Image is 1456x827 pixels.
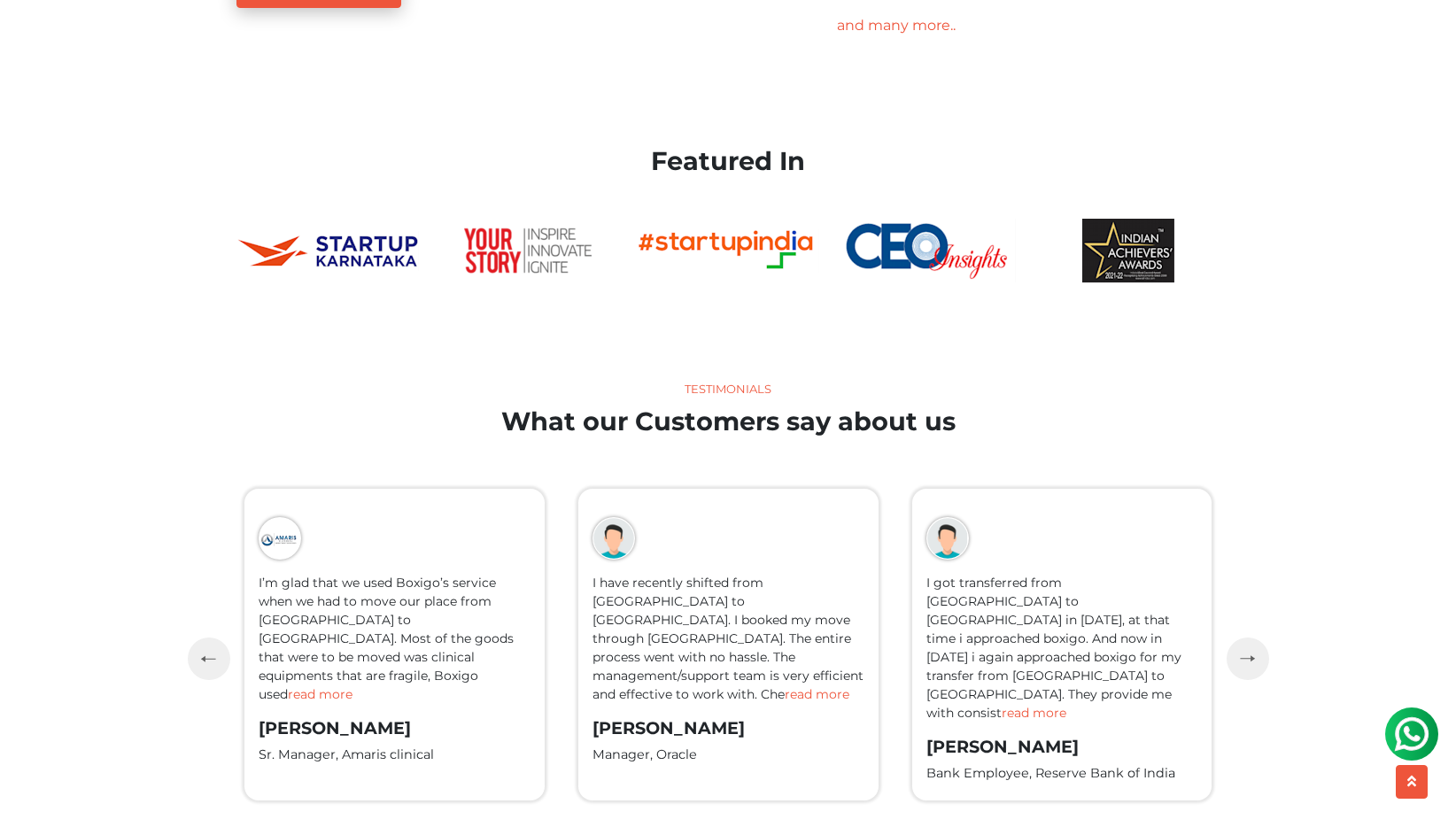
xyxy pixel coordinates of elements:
h3: [PERSON_NAME] [926,737,1198,757]
img: previous-testimonial [201,655,216,663]
p: I have recently shifted from [GEOGRAPHIC_DATA] to [GEOGRAPHIC_DATA]. I booked my move through [GE... [592,574,864,704]
p: Bank Employee, Reserve Bank of India [926,764,1198,784]
p: Manager, Oracle [592,746,864,765]
div: Testimonials [236,381,1220,398]
span: read more [785,686,849,702]
p: I got transferred from [GEOGRAPHIC_DATA] to [GEOGRAPHIC_DATA] in [DATE], at that time i approache... [926,574,1198,723]
p: I’m glad that we used Boxigo’s service when we had to move our place from [GEOGRAPHIC_DATA] to [G... [259,574,531,704]
img: startup india hub [637,219,819,282]
h3: [PERSON_NAME] [259,718,531,738]
p: Sr. Manager, Amaris clinical [259,746,531,765]
img: boxigo_girl_icon [592,517,635,560]
h3: [PERSON_NAME] [592,718,864,738]
span: read more [1002,705,1066,721]
img: next-testimonial [1240,654,1255,662]
button: scroll up [1396,765,1428,799]
div: and many more.. [573,15,1220,36]
img: boxigo_girl_icon [259,517,301,560]
h2: Featured In [236,146,1220,177]
img: startup ka [236,219,419,282]
img: your story [437,219,619,282]
h2: What our Customers say about us [236,406,1220,437]
img: whatsapp-icon.svg [18,18,53,53]
img: ceo insight [837,219,1019,282]
img: iaa awards [1037,219,1220,282]
span: read more [288,686,352,702]
img: boxigo_girl_icon [926,517,969,560]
